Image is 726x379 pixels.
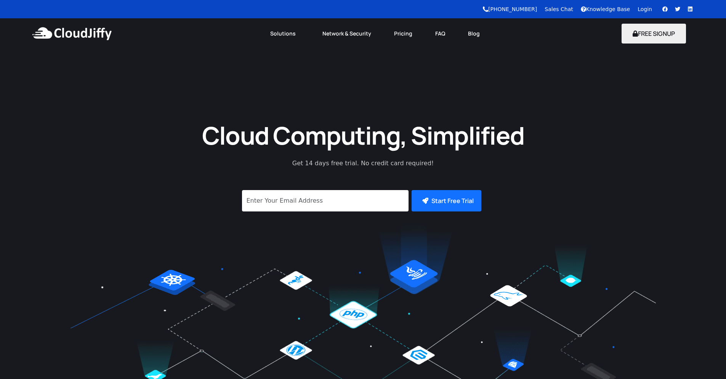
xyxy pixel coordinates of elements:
a: Sales Chat [545,6,573,12]
input: Enter Your Email Address [242,190,409,211]
a: [PHONE_NUMBER] [483,6,537,12]
a: Network & Security [311,25,383,42]
p: Get 14 days free trial. No credit card required! [258,159,468,168]
h1: Cloud Computing, Simplified [192,119,535,151]
button: Start Free Trial [412,190,481,211]
a: FAQ [424,25,457,42]
button: FREE SIGNUP [622,24,686,44]
a: FREE SIGNUP [622,29,686,38]
a: Login [638,6,652,12]
a: Pricing [383,25,424,42]
a: Solutions [259,25,311,42]
a: Knowledge Base [581,6,630,12]
a: Blog [457,25,491,42]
